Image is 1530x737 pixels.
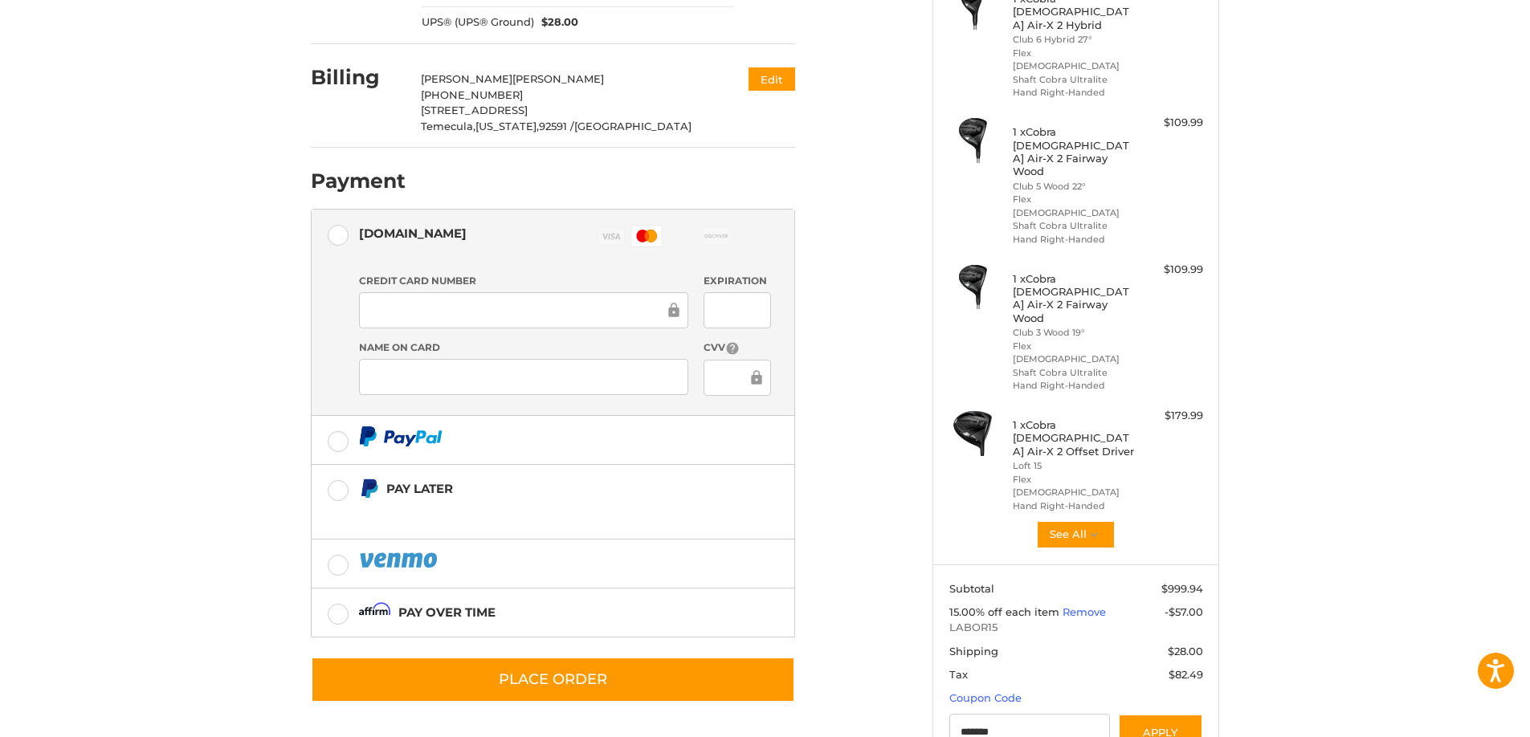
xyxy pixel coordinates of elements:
[311,657,795,702] button: Place Order
[1013,418,1136,458] h4: 1 x Cobra [DEMOGRAPHIC_DATA] Air-X 2 Offset Driver
[1013,86,1136,100] li: Hand Right-Handed
[1165,605,1203,618] span: -$57.00
[359,340,688,355] label: Name on Card
[534,14,579,31] span: $28.00
[359,602,391,622] img: Affirm icon
[422,14,534,31] span: UPS® (UPS® Ground)
[949,645,998,658] span: Shipping
[1036,520,1116,549] button: See All
[1397,694,1530,737] iframe: Google Customer Reviews
[1013,499,1136,513] li: Hand Right-Handed
[1013,379,1136,393] li: Hand Right-Handed
[1140,408,1203,424] div: $179.99
[949,668,968,681] span: Tax
[1013,125,1136,177] h4: 1 x Cobra [DEMOGRAPHIC_DATA] Air-X 2 Fairway Wood
[359,274,688,288] label: Credit Card Number
[1168,645,1203,658] span: $28.00
[311,65,405,90] h2: Billing
[1013,272,1136,324] h4: 1 x Cobra [DEMOGRAPHIC_DATA] Air-X 2 Fairway Wood
[1013,326,1136,340] li: Club 3 Wood 19°
[512,72,604,85] span: [PERSON_NAME]
[1013,219,1136,233] li: Shaft Cobra Ultralite
[421,120,475,132] span: Temecula,
[359,220,467,246] div: [DOMAIN_NAME]
[421,88,523,101] span: [PHONE_NUMBER]
[1013,340,1136,366] li: Flex [DEMOGRAPHIC_DATA]
[359,506,695,519] iframe: PayPal Message 1
[1013,366,1136,380] li: Shaft Cobra Ultralite
[359,426,443,446] img: PayPal icon
[1013,193,1136,219] li: Flex [DEMOGRAPHIC_DATA]
[949,582,994,595] span: Subtotal
[704,340,770,356] label: CVV
[421,104,528,116] span: [STREET_ADDRESS]
[421,72,512,85] span: [PERSON_NAME]
[1013,33,1136,47] li: Club 6 Hybrid 27°
[1013,180,1136,193] li: Club 5 Wood 22°
[949,691,1022,704] a: Coupon Code
[539,120,574,132] span: 92591 /
[475,120,539,132] span: [US_STATE],
[1013,459,1136,473] li: Loft 15
[574,120,692,132] span: [GEOGRAPHIC_DATA]
[1013,47,1136,73] li: Flex [DEMOGRAPHIC_DATA]
[949,605,1063,618] span: 15.00% off each item
[1013,233,1136,246] li: Hand Right-Handed
[1140,262,1203,278] div: $109.99
[1169,668,1203,681] span: $82.49
[949,620,1203,636] span: LABOR15
[704,274,770,288] label: Expiration
[1013,473,1136,499] li: Flex [DEMOGRAPHIC_DATA]
[359,550,441,570] img: PayPal icon
[311,169,406,193] h2: Payment
[1140,115,1203,131] div: $109.99
[386,475,694,502] div: Pay Later
[1013,73,1136,87] li: Shaft Cobra Ultralite
[749,67,795,91] button: Edit
[359,478,379,499] img: Pay Later icon
[398,599,496,625] div: Pay over time
[1063,605,1106,618] a: Remove
[1161,582,1203,595] span: $999.94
